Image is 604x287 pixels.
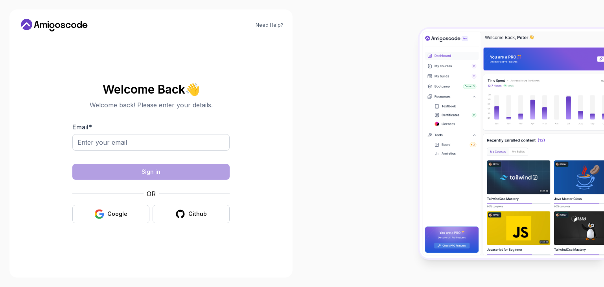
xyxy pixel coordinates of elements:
input: Enter your email [72,134,230,151]
button: Google [72,205,149,223]
label: Email * [72,123,92,131]
span: 👋 [185,83,200,96]
div: Github [188,210,207,218]
p: OR [147,189,156,199]
div: Sign in [142,168,160,176]
a: Need Help? [256,22,283,28]
h2: Welcome Back [72,83,230,96]
a: Home link [19,19,90,31]
p: Welcome back! Please enter your details. [72,100,230,110]
button: Sign in [72,164,230,180]
div: Google [107,210,127,218]
button: Github [153,205,230,223]
img: Amigoscode Dashboard [420,29,604,258]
